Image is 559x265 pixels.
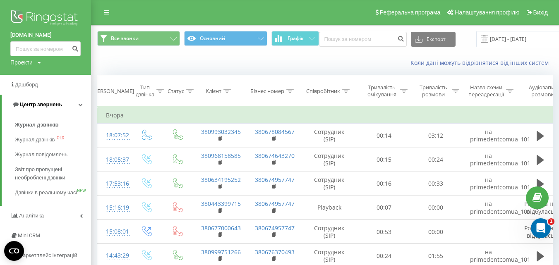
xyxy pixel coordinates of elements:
span: Все звонки [111,35,139,42]
a: 380674957747 [255,200,295,208]
td: 00:00 [410,220,462,244]
span: Журнал повідомлень [15,150,67,159]
a: Дзвінки в реальному часіNEW [15,185,91,200]
a: Журнал дзвінків [15,117,91,132]
td: 00:33 [410,172,462,196]
div: 15:16:19 [106,200,122,216]
div: 18:05:37 [106,152,122,168]
a: Журнал повідомлень [15,147,91,162]
div: 15:08:01 [106,224,122,240]
a: 380678084567 [255,128,295,136]
a: Звіт про пропущені необроблені дзвінки [15,162,91,185]
td: на primedentcomua_101 [462,124,516,148]
a: 380674957747 [255,224,295,232]
input: Пошук за номером [319,32,407,47]
a: 380676370493 [255,248,295,256]
span: Журнал дзвінків [15,121,59,129]
span: Журнал дзвінків [15,136,55,144]
td: 00:16 [358,172,410,196]
span: Налаштування профілю [455,9,519,16]
span: Графік [288,36,304,41]
div: Співробітник [306,88,340,95]
a: Журнал дзвінківOLD [15,132,91,147]
a: 380968158585 [201,152,241,160]
a: 380999751266 [201,248,241,256]
button: Все звонки [97,31,180,46]
a: 380993032345 [201,128,241,136]
div: Проекти [10,58,33,67]
td: 03:12 [410,124,462,148]
img: Ringostat logo [10,8,81,29]
div: 17:53:16 [106,176,122,192]
td: Сотрудник (SIP) [300,148,358,172]
span: Звіт про пропущені необроблені дзвінки [15,165,87,182]
a: [DOMAIN_NAME] [10,31,81,39]
span: 1 [548,218,554,225]
span: Вихід [533,9,548,16]
span: Mini CRM [18,232,40,239]
span: Аналiтика [19,212,44,219]
div: Тривалість розмови [417,84,450,98]
button: Графік [271,31,319,46]
span: Дзвінки в реальному часі [15,189,77,197]
span: Розмова не відбулась [524,200,557,215]
div: Назва схеми переадресації [468,84,504,98]
span: Розмова не відбулась [524,224,557,239]
td: 00:07 [358,196,410,220]
button: Експорт [411,32,456,47]
div: Клієнт [206,88,221,95]
td: на primedentcomua_101 [462,148,516,172]
td: 00:14 [358,124,410,148]
button: Основний [184,31,267,46]
span: Центр звернень [20,101,62,107]
td: Playback [300,196,358,220]
a: 380674957747 [255,176,295,184]
a: 380634195252 [201,176,241,184]
a: 380674643270 [255,152,295,160]
td: 00:53 [358,220,410,244]
td: Сотрудник (SIP) [300,124,358,148]
div: Статус [168,88,184,95]
input: Пошук за номером [10,41,81,56]
a: Коли дані можуть відрізнятися вiд інших систем [410,59,553,67]
div: Бізнес номер [250,88,284,95]
button: Open CMP widget [4,241,24,261]
a: 380443399715 [201,200,241,208]
td: на primedentcomua_101 [462,196,516,220]
td: Сотрудник (SIP) [300,220,358,244]
div: Тривалість очікування [365,84,398,98]
a: Центр звернень [2,95,91,115]
span: Маркетплейс інтеграцій [18,252,77,258]
td: Сотрудник (SIP) [300,172,358,196]
span: Дашборд [15,81,38,88]
div: Тип дзвінка [136,84,154,98]
td: 00:24 [410,148,462,172]
td: 00:15 [358,148,410,172]
td: 00:00 [410,196,462,220]
div: 18:07:52 [106,127,122,143]
td: на primedentcomua_101 [462,172,516,196]
a: 380677000643 [201,224,241,232]
div: 14:43:29 [106,248,122,264]
span: Реферальна програма [380,9,441,16]
iframe: Intercom live chat [531,218,551,238]
div: [PERSON_NAME] [92,88,134,95]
